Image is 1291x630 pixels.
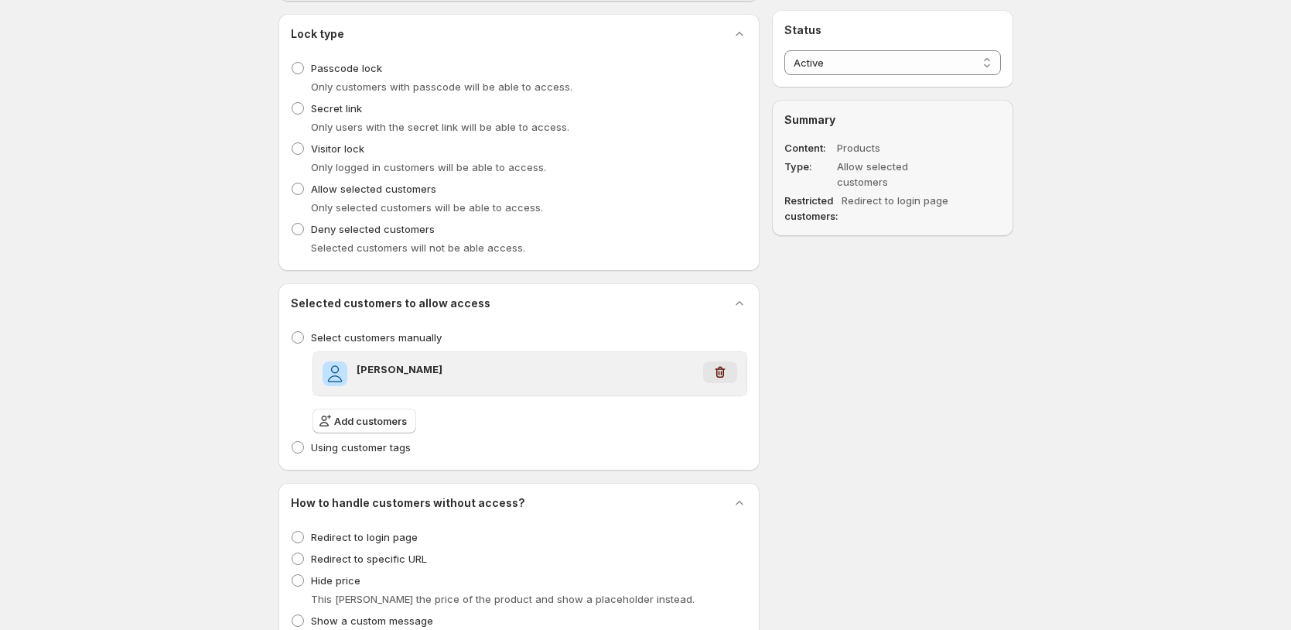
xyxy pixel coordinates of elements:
span: Add customers [334,413,407,429]
span: Passcode lock [311,62,382,74]
dt: Type: [784,159,834,190]
span: Hide price [311,574,360,587]
button: Add customers [313,409,416,433]
dt: Content: [784,140,834,156]
h3: [PERSON_NAME] [357,361,704,377]
dt: Restricted customers: [784,193,838,224]
span: Deny selected customers [311,223,435,235]
span: Dennis Smith [323,361,347,386]
span: Allow selected customers [311,183,436,195]
dd: Products [837,140,956,156]
span: Show a custom message [311,615,433,627]
h2: How to handle customers without access? [291,495,525,511]
span: Visitor lock [311,142,364,155]
span: Select customers manually [311,331,442,344]
dd: Allow selected customers [837,159,956,190]
span: Only logged in customers will be able to access. [311,161,546,173]
h2: Lock type [291,26,344,42]
h2: Summary [784,112,1000,128]
span: Redirect to specific URL [311,553,427,565]
span: Selected customers will not be able access. [311,241,525,254]
dd: Redirect to login page [842,193,961,224]
span: Only customers with passcode will be able to access. [311,80,572,93]
h2: Status [784,22,1000,38]
span: This [PERSON_NAME] the price of the product and show a placeholder instead. [311,593,695,605]
span: Only selected customers will be able to access. [311,201,543,214]
span: Redirect to login page [311,531,418,543]
span: Secret link [311,102,362,115]
span: Only users with the secret link will be able to access. [311,121,569,133]
h2: Selected customers to allow access [291,296,490,311]
span: Using customer tags [311,441,411,454]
